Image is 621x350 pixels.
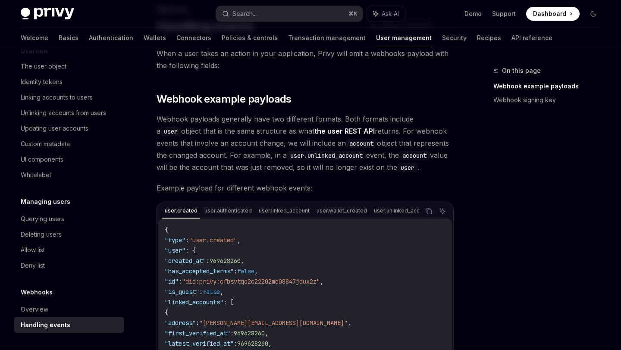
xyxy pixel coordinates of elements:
span: "created_at" [165,257,206,265]
div: UI components [21,154,63,165]
div: Updating user accounts [21,123,88,134]
span: false [237,267,254,275]
code: account [399,151,430,160]
div: Querying users [21,214,64,224]
a: Demo [464,9,482,18]
span: Dashboard [533,9,566,18]
button: Toggle dark mode [586,7,600,21]
span: "id" [165,278,179,285]
a: Recipes [477,28,501,48]
div: Unlinking accounts from users [21,108,106,118]
span: , [348,319,351,327]
a: UI components [14,152,124,167]
code: user.unlinked_account [287,151,366,160]
span: 969628260 [210,257,241,265]
a: Identity tokens [14,74,124,90]
span: : [179,278,182,285]
a: Allow list [14,242,124,258]
a: Welcome [21,28,48,48]
div: Deny list [21,260,45,271]
code: user [397,163,418,172]
button: Copy the contents from the code block [423,206,434,217]
div: user.wallet_created [314,206,370,216]
a: Updating user accounts [14,121,124,136]
span: "user.created" [189,236,237,244]
span: : [185,236,189,244]
a: Authentication [89,28,133,48]
span: , [320,278,323,285]
div: Identity tokens [21,77,63,87]
div: Allow list [21,245,45,255]
a: Querying users [14,211,124,227]
button: Search...⌘K [216,6,362,22]
span: "address" [165,319,196,327]
span: "latest_verified_at" [165,340,234,347]
span: ⌘ K [348,10,358,17]
span: "[PERSON_NAME][EMAIL_ADDRESS][DOMAIN_NAME]" [199,319,348,327]
code: account [346,139,377,148]
a: Whitelabel [14,167,124,183]
span: "is_guest" [165,288,199,296]
h5: Webhooks [21,287,53,297]
span: "linked_accounts" [165,298,223,306]
span: Ask AI [382,9,399,18]
div: Handling events [21,320,70,330]
div: Custom metadata [21,139,70,149]
span: , [265,329,268,337]
a: Webhook signing key [493,93,607,107]
a: User management [376,28,432,48]
button: Ask AI [367,6,405,22]
span: "type" [165,236,185,244]
span: : [ [223,298,234,306]
a: Handling events [14,317,124,333]
a: API reference [511,28,552,48]
span: : [199,288,203,296]
a: Overview [14,302,124,317]
div: Deleting users [21,229,62,240]
div: Whitelabel [21,170,51,180]
a: The user object [14,59,124,74]
span: , [241,257,244,265]
div: The user object [21,61,66,72]
span: : [230,329,234,337]
div: user.linked_account [256,206,312,216]
a: Unlinking accounts from users [14,105,124,121]
span: "user" [165,247,185,254]
span: : [234,267,237,275]
button: Ask AI [437,206,448,217]
div: Search... [232,9,257,19]
a: Basics [59,28,78,48]
span: "first_verified_at" [165,329,230,337]
a: the user REST API [314,127,375,136]
a: Connectors [176,28,211,48]
span: : [234,340,237,347]
span: On this page [502,66,541,76]
div: Linking accounts to users [21,92,93,103]
a: Custom metadata [14,136,124,152]
span: Webhook example payloads [157,92,292,106]
a: Wallets [144,28,166,48]
span: : [206,257,210,265]
span: "has_accepted_terms" [165,267,234,275]
code: user [160,127,181,136]
span: , [220,288,223,296]
a: Support [492,9,516,18]
a: Webhook example payloads [493,79,607,93]
span: : [196,319,199,327]
a: Deny list [14,258,124,273]
a: Security [442,28,467,48]
span: { [165,226,168,234]
span: Webhook payloads generally have two different formats. Both formats include a object that is the ... [157,113,454,173]
a: Linking accounts to users [14,90,124,105]
div: Overview [21,304,48,315]
span: , [254,267,258,275]
a: Transaction management [288,28,366,48]
img: dark logo [21,8,74,20]
a: Deleting users [14,227,124,242]
h5: Managing users [21,197,70,207]
span: When a user takes an action in your application, Privy will emit a webhooks payload with the foll... [157,47,454,72]
div: user.authenticated [202,206,254,216]
span: : { [185,247,196,254]
div: user.created [162,206,200,216]
span: 969628260 [234,329,265,337]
